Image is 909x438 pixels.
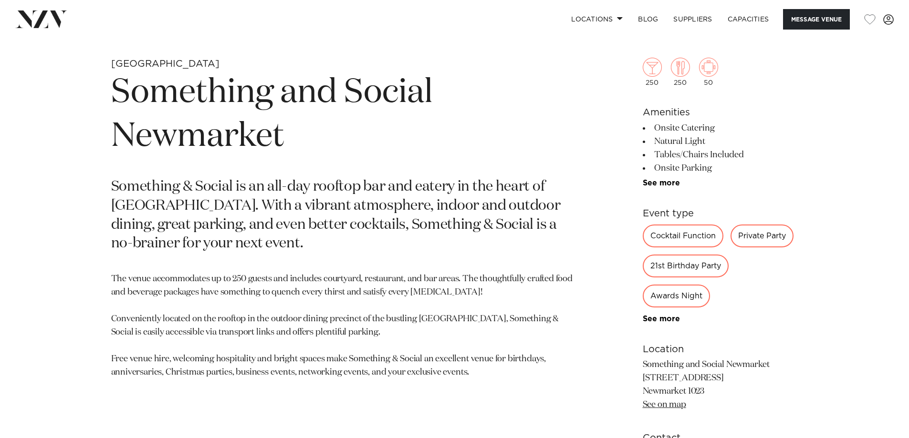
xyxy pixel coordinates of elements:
p: Something and Social Newmarket [STREET_ADDRESS] Newmarket 1023 [643,358,798,412]
h1: Something and Social Newmarket [111,71,575,159]
p: Something & Social is an all-day rooftop bar and eatery in the heart of [GEOGRAPHIC_DATA]. With a... [111,178,575,254]
div: 250 [643,58,662,86]
div: 21st Birthday Party [643,255,729,277]
a: See on map [643,400,686,409]
img: nzv-logo.png [15,10,67,28]
h6: Event type [643,206,798,221]
small: [GEOGRAPHIC_DATA] [111,59,219,69]
li: Natural Light [643,135,798,148]
button: Message Venue [783,9,850,30]
li: Tables/Chairs Included [643,148,798,162]
a: Locations [564,9,630,30]
h6: Amenities [643,105,798,120]
div: Private Party [731,224,794,247]
img: cocktail.png [643,58,662,77]
div: 50 [699,58,718,86]
a: Capacities [720,9,777,30]
div: Cocktail Function [643,224,723,247]
li: Onsite Parking [643,162,798,175]
li: Onsite Catering [643,122,798,135]
img: meeting.png [699,58,718,77]
h6: Location [643,342,798,357]
div: 250 [671,58,690,86]
a: BLOG [630,9,666,30]
p: The venue accommodates up to 250 guests and includes courtyard, restaurant, and bar areas. The th... [111,273,575,379]
img: dining.png [671,58,690,77]
div: Awards Night [643,285,710,307]
a: SUPPLIERS [666,9,720,30]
